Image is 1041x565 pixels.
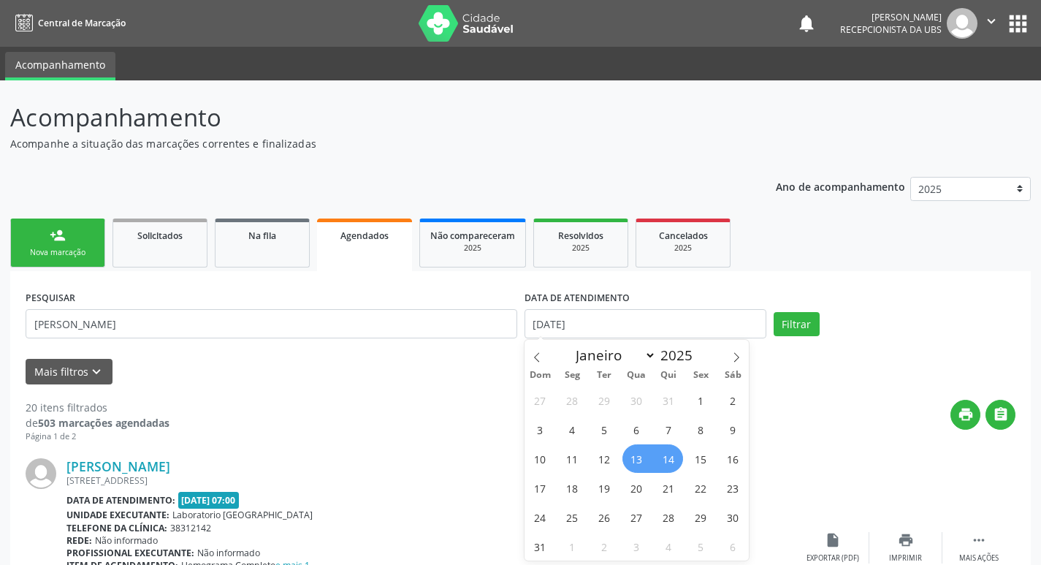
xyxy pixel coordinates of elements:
[10,136,725,151] p: Acompanhe a situação das marcações correntes e finalizadas
[544,243,617,254] div: 2025
[197,547,260,559] span: Não informado
[178,492,240,509] span: [DATE] 07:00
[430,230,515,242] span: Não compareceram
[687,386,715,414] span: Agosto 1, 2025
[430,243,515,254] div: 2025
[620,371,652,380] span: Qua
[807,553,859,564] div: Exportar (PDF)
[21,247,94,258] div: Nova marcação
[687,474,715,502] span: Agosto 22, 2025
[590,474,619,502] span: Agosto 19, 2025
[10,11,126,35] a: Central de Marcação
[622,474,651,502] span: Agosto 20, 2025
[655,474,683,502] span: Agosto 21, 2025
[687,415,715,444] span: Agosto 8, 2025
[26,359,113,384] button: Mais filtroskeyboard_arrow_down
[525,371,557,380] span: Dom
[5,52,115,80] a: Acompanhamento
[526,415,554,444] span: Agosto 3, 2025
[590,532,619,561] span: Setembro 2, 2025
[590,444,619,473] span: Agosto 12, 2025
[655,532,683,561] span: Setembro 4, 2025
[719,532,747,561] span: Setembro 6, 2025
[340,230,389,242] span: Agendados
[66,547,194,559] b: Profissional executante:
[655,444,683,473] span: Agosto 14, 2025
[687,444,715,473] span: Agosto 15, 2025
[719,386,747,414] span: Agosto 2, 2025
[655,415,683,444] span: Agosto 7, 2025
[525,287,630,309] label: DATA DE ATENDIMENTO
[26,309,517,338] input: Nome, CNS
[958,406,974,422] i: print
[526,444,554,473] span: Agosto 10, 2025
[66,458,170,474] a: [PERSON_NAME]
[719,415,747,444] span: Agosto 9, 2025
[774,312,820,337] button: Filtrar
[558,444,587,473] span: Agosto 11, 2025
[796,13,817,34] button: notifications
[971,532,987,548] i: 
[622,386,651,414] span: Julho 30, 2025
[26,400,169,415] div: 20 itens filtrados
[137,230,183,242] span: Solicitados
[840,23,942,36] span: Recepcionista da UBS
[66,509,169,521] b: Unidade executante:
[590,415,619,444] span: Agosto 5, 2025
[950,400,980,430] button: print
[66,494,175,507] b: Data de atendimento:
[569,345,657,365] select: Month
[95,534,158,547] span: Não informado
[622,415,651,444] span: Agosto 6, 2025
[558,230,603,242] span: Resolvidos
[655,386,683,414] span: Julho 31, 2025
[622,444,651,473] span: Agosto 13, 2025
[526,474,554,502] span: Agosto 17, 2025
[38,17,126,29] span: Central de Marcação
[558,386,587,414] span: Julho 28, 2025
[26,431,169,443] div: Página 1 de 2
[170,522,211,534] span: 38312142
[525,309,766,338] input: Selecione um intervalo
[687,503,715,531] span: Agosto 29, 2025
[526,503,554,531] span: Agosto 24, 2025
[88,364,104,380] i: keyboard_arrow_down
[719,444,747,473] span: Agosto 16, 2025
[38,416,169,430] strong: 503 marcações agendadas
[947,8,977,39] img: img
[719,474,747,502] span: Agosto 23, 2025
[66,534,92,547] b: Rede:
[656,346,704,365] input: Year
[590,386,619,414] span: Julho 29, 2025
[1005,11,1031,37] button: apps
[10,99,725,136] p: Acompanhamento
[248,230,276,242] span: Na fila
[687,532,715,561] span: Setembro 5, 2025
[647,243,720,254] div: 2025
[959,553,999,564] div: Mais ações
[685,371,717,380] span: Sex
[898,532,914,548] i: print
[66,522,167,534] b: Telefone da clínica:
[652,371,685,380] span: Qui
[983,13,999,29] i: 
[717,371,749,380] span: Sáb
[556,371,588,380] span: Seg
[622,532,651,561] span: Setembro 3, 2025
[719,503,747,531] span: Agosto 30, 2025
[26,458,56,489] img: img
[558,474,587,502] span: Agosto 18, 2025
[985,400,1015,430] button: 
[977,8,1005,39] button: 
[50,227,66,243] div: person_add
[590,503,619,531] span: Agosto 26, 2025
[622,503,651,531] span: Agosto 27, 2025
[558,415,587,444] span: Agosto 4, 2025
[655,503,683,531] span: Agosto 28, 2025
[588,371,620,380] span: Ter
[840,11,942,23] div: [PERSON_NAME]
[526,532,554,561] span: Agosto 31, 2025
[26,287,75,309] label: PESQUISAR
[26,415,169,431] div: de
[776,177,905,195] p: Ano de acompanhamento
